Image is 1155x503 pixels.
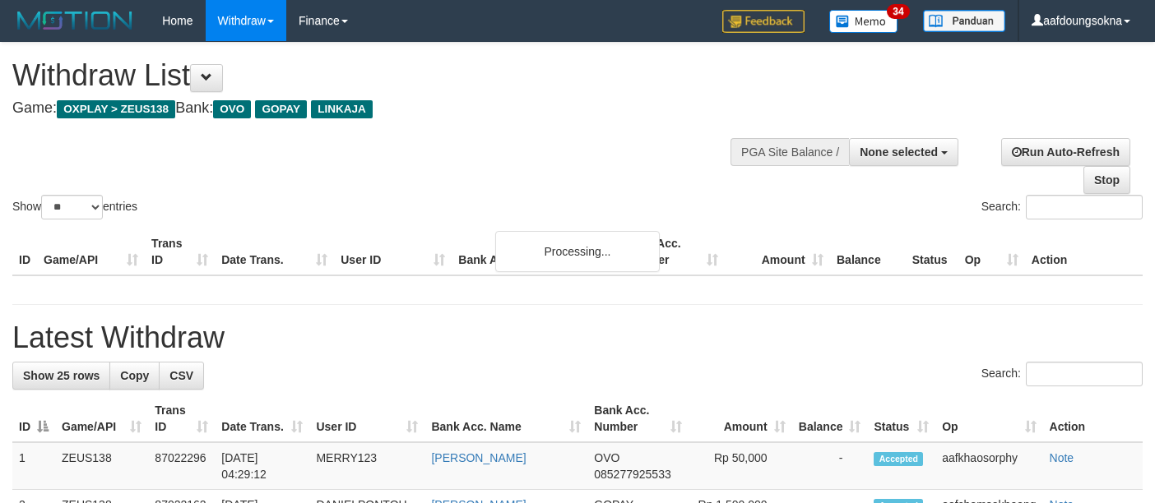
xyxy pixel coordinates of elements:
span: LINKAJA [311,100,373,118]
img: panduan.png [923,10,1005,32]
td: 1 [12,442,55,490]
th: Game/API [37,228,145,275]
span: OVO [213,100,251,118]
label: Show entries [12,195,137,219]
button: None selected [849,138,958,166]
input: Search: [1026,362,1143,386]
td: [DATE] 04:29:12 [215,442,309,490]
td: MERRY123 [309,442,424,490]
th: Bank Acc. Name: activate to sort column ascending [424,395,587,442]
div: PGA Site Balance / [731,138,849,166]
th: Op [958,228,1025,275]
th: Date Trans. [215,228,334,275]
a: Stop [1083,166,1130,194]
td: aafkhaosorphy [935,442,1042,490]
img: MOTION_logo.png [12,8,137,33]
a: Note [1050,451,1074,464]
td: Rp 50,000 [689,442,791,490]
span: CSV [169,369,193,382]
span: Copy 085277925533 to clipboard [594,468,670,481]
th: Trans ID [145,228,215,275]
span: None selected [860,145,938,159]
span: Accepted [874,452,923,466]
th: Status: activate to sort column ascending [867,395,935,442]
th: Action [1025,228,1143,275]
th: Trans ID: activate to sort column ascending [148,395,215,442]
th: Amount [725,228,830,275]
th: Status [906,228,958,275]
th: Balance [830,228,906,275]
span: 34 [887,4,909,19]
a: Show 25 rows [12,362,110,390]
th: Bank Acc. Number: activate to sort column ascending [587,395,689,442]
th: Date Trans.: activate to sort column ascending [215,395,309,442]
a: Run Auto-Refresh [1001,138,1130,166]
span: GOPAY [255,100,307,118]
div: Processing... [495,231,660,272]
img: Feedback.jpg [722,10,805,33]
a: CSV [159,362,204,390]
th: ID [12,228,37,275]
th: Op: activate to sort column ascending [935,395,1042,442]
input: Search: [1026,195,1143,219]
th: User ID [334,228,452,275]
span: Copy [120,369,149,382]
label: Search: [981,362,1143,386]
td: 87022296 [148,442,215,490]
label: Search: [981,195,1143,219]
select: Showentries [41,195,103,219]
th: Amount: activate to sort column ascending [689,395,791,442]
span: OVO [594,451,619,464]
a: [PERSON_NAME] [431,451,526,464]
img: Button%20Memo.svg [829,10,898,33]
h1: Withdraw List [12,59,754,92]
th: ID: activate to sort column descending [12,395,55,442]
th: Bank Acc. Name [452,228,619,275]
th: Balance: activate to sort column ascending [792,395,868,442]
h1: Latest Withdraw [12,321,1143,354]
th: Bank Acc. Number [619,228,724,275]
th: User ID: activate to sort column ascending [309,395,424,442]
th: Action [1043,395,1143,442]
th: Game/API: activate to sort column ascending [55,395,148,442]
h4: Game: Bank: [12,100,754,117]
td: - [792,442,868,490]
span: Show 25 rows [23,369,100,382]
span: OXPLAY > ZEUS138 [57,100,175,118]
a: Copy [109,362,160,390]
td: ZEUS138 [55,442,148,490]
